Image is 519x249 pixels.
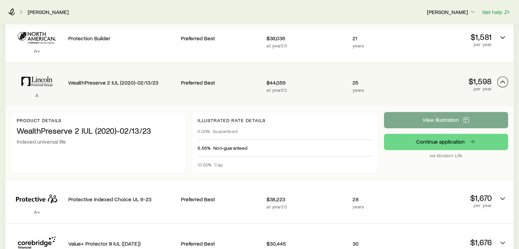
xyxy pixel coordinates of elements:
[352,204,406,209] p: years
[68,196,175,203] p: Protective Indexed Choice UL 9-23
[266,43,347,48] p: at year 20
[384,153,508,158] p: via Modern Life
[266,79,347,86] p: $44,059
[384,112,508,128] button: View illustration
[17,118,181,123] p: Product details
[352,87,406,93] p: years
[266,240,347,247] p: $30,445
[412,86,492,91] p: per year
[68,35,175,42] p: Protection Builder
[266,204,347,209] p: at year 20
[266,87,347,93] p: at year 20
[352,196,406,203] p: 28
[214,162,222,167] span: Cap
[198,129,210,134] span: 0.00%
[68,79,175,86] p: WealthPreserve 2 IUL (2020)-02/13/23
[68,240,175,247] p: Value+ Protector III IUL ([DATE])
[27,9,69,15] a: [PERSON_NAME]
[198,162,212,167] span: 10.50%
[17,138,181,145] p: Indexed universal life
[412,32,492,42] p: $1,581
[181,35,261,42] p: Preferred Best
[11,47,63,54] p: A+
[412,193,492,203] p: $1,670
[198,118,372,123] p: Illustrated rate details
[181,240,261,247] p: Preferred Best
[384,134,508,150] a: Continue application
[422,117,459,122] span: View illustration
[412,76,492,86] p: $1,598
[17,126,181,135] p: WealthPreserve 2 IUL (2020)-02/13/23
[352,43,406,48] p: years
[198,145,211,151] span: 6.56%
[352,35,406,42] p: 21
[427,9,476,15] p: [PERSON_NAME]
[482,8,511,16] button: Get help
[427,8,476,16] button: [PERSON_NAME]
[412,237,492,247] p: $1,676
[266,35,347,42] p: $38,036
[11,208,63,215] p: A+
[181,196,261,203] p: Preferred Best
[181,79,261,86] p: Preferred Best
[412,42,492,47] p: per year
[352,240,406,247] p: 30
[213,145,247,151] span: Non-guaranteed
[11,92,63,99] p: A
[352,79,406,86] p: 25
[213,129,237,134] span: Guaranteed
[266,196,347,203] p: $38,223
[412,203,492,208] p: per year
